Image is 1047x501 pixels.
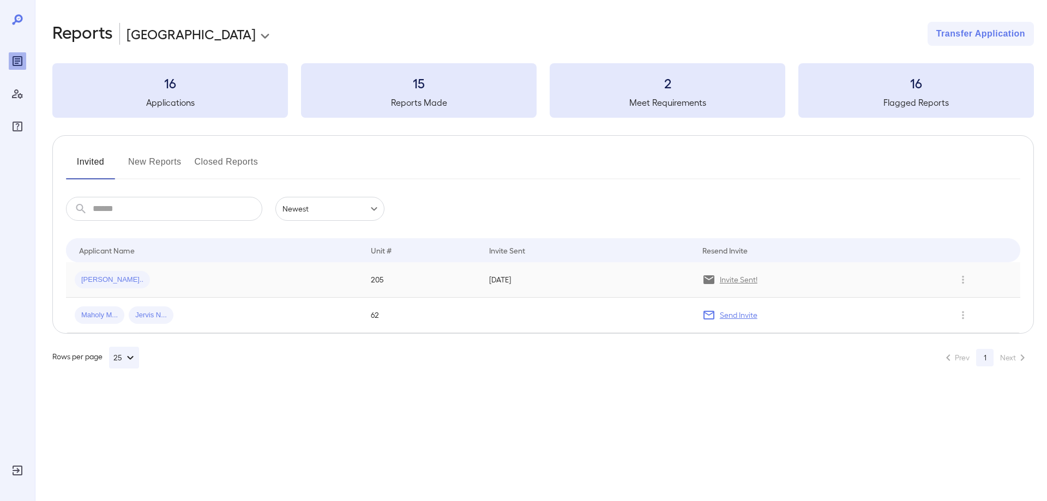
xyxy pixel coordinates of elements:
[79,244,135,257] div: Applicant Name
[720,310,757,321] p: Send Invite
[720,274,757,285] p: Invite Sent!
[52,22,113,46] h2: Reports
[109,347,139,369] button: 25
[128,153,182,179] button: New Reports
[798,96,1034,109] h5: Flagged Reports
[195,153,258,179] button: Closed Reports
[362,262,480,298] td: 205
[702,244,748,257] div: Resend Invite
[928,22,1034,46] button: Transfer Application
[937,349,1034,366] nav: pagination navigation
[550,96,785,109] h5: Meet Requirements
[976,349,994,366] button: page 1
[52,63,1034,118] summary: 16Applications15Reports Made2Meet Requirements16Flagged Reports
[550,74,785,92] h3: 2
[954,271,972,288] button: Row Actions
[52,74,288,92] h3: 16
[9,52,26,70] div: Reports
[480,262,694,298] td: [DATE]
[75,275,150,285] span: [PERSON_NAME]..
[798,74,1034,92] h3: 16
[275,197,384,221] div: Newest
[129,310,173,321] span: Jervis N...
[52,96,288,109] h5: Applications
[127,25,256,43] p: [GEOGRAPHIC_DATA]
[489,244,525,257] div: Invite Sent
[52,347,139,369] div: Rows per page
[301,74,537,92] h3: 15
[371,244,392,257] div: Unit #
[9,85,26,102] div: Manage Users
[75,310,124,321] span: Maholy M...
[954,306,972,324] button: Row Actions
[9,118,26,135] div: FAQ
[9,462,26,479] div: Log Out
[301,96,537,109] h5: Reports Made
[66,153,115,179] button: Invited
[362,298,480,333] td: 62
